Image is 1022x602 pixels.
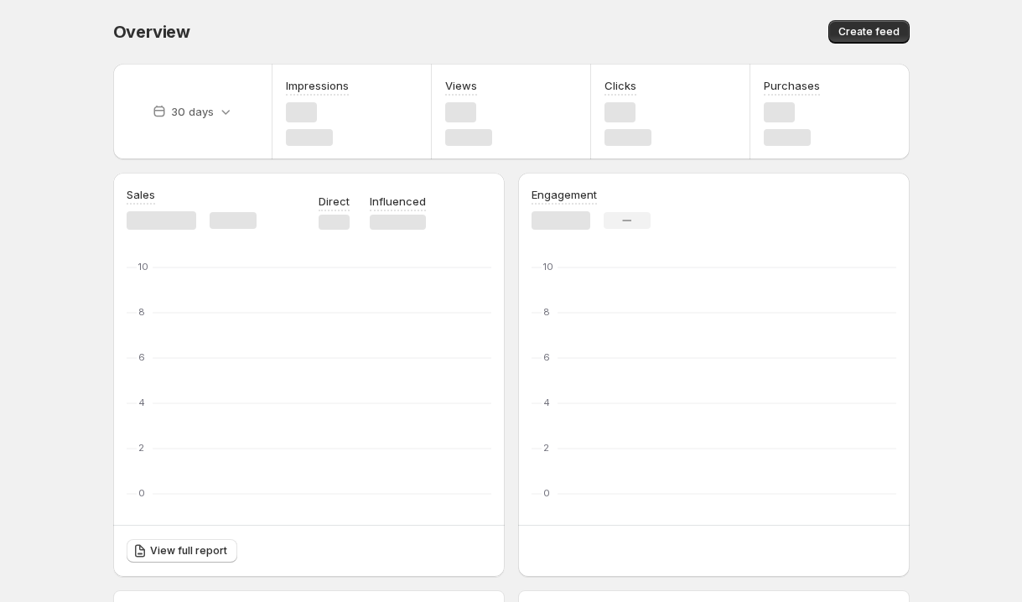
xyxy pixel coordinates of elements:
text: 10 [543,261,553,272]
h3: Purchases [764,77,820,94]
h3: Sales [127,186,155,203]
span: Overview [113,22,190,42]
text: 0 [543,487,550,499]
text: 8 [138,306,145,318]
a: View full report [127,539,237,563]
h3: Impressions [286,77,349,94]
text: 2 [543,442,549,454]
h3: Views [445,77,477,94]
text: 6 [138,351,145,363]
p: Direct [319,193,350,210]
text: 4 [543,397,550,408]
text: 2 [138,442,144,454]
p: Influenced [370,193,426,210]
text: 4 [138,397,145,408]
span: View full report [150,544,227,558]
text: 10 [138,261,148,272]
h3: Engagement [532,186,597,203]
span: Create feed [838,25,900,39]
h3: Clicks [604,77,636,94]
p: 30 days [171,103,214,120]
text: 6 [543,351,550,363]
text: 8 [543,306,550,318]
text: 0 [138,487,145,499]
button: Create feed [828,20,910,44]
